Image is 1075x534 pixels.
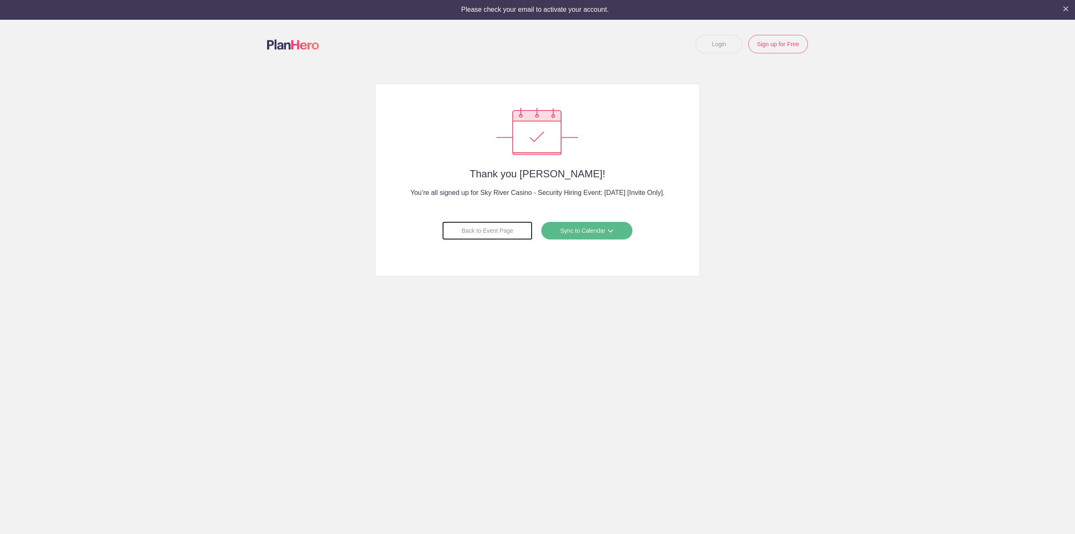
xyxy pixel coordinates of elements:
h2: Thank you [PERSON_NAME]! [392,168,682,179]
a: Back to Event Page [442,221,532,240]
a: Login [695,35,742,53]
img: X small white [1063,6,1068,11]
img: Success confirmation [496,108,578,155]
button: Close [1063,5,1068,12]
a: Sign up for Free [748,35,808,53]
h4: You’re all signed up for Sky River Casino - Security Hiring Event: [DATE] [Invite Only]. [392,188,682,198]
img: Logo main planhero [267,39,319,50]
a: Sync to Calendar [541,221,632,240]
